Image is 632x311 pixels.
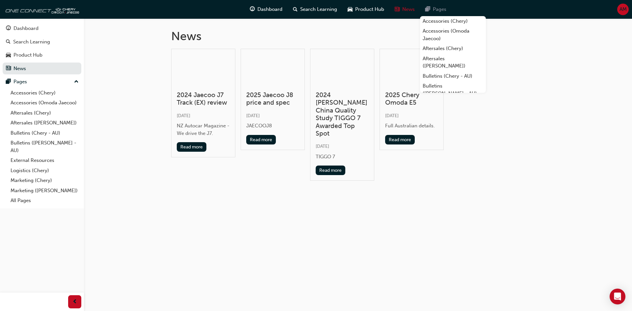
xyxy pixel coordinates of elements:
[395,5,400,13] span: news-icon
[6,26,11,32] span: guage-icon
[617,4,629,15] button: AM
[6,52,11,58] span: car-icon
[72,298,77,306] span: prev-icon
[6,39,11,45] span: search-icon
[385,122,438,130] div: Full Australian details.
[171,49,235,158] a: 2024 Jaecoo J7 Track (EX) review[DATE]NZ Autocar Magazine - We drive the J7.Read more
[241,49,305,150] a: 2025 Jaecoo J8 price and spec[DATE]JAECOOJ8Read more
[288,3,342,16] a: search-iconSearch Learning
[246,122,299,130] div: JAECOOJ8
[8,118,81,128] a: Aftersales ([PERSON_NAME])
[293,5,298,13] span: search-icon
[8,195,81,206] a: All Pages
[3,76,81,88] button: Pages
[380,49,444,150] a: 2025 Chery Omoda E5[DATE]Full Australian details.Read more
[257,6,282,13] span: Dashboard
[342,3,389,16] a: car-iconProduct Hub
[8,166,81,176] a: Logistics (Chery)
[177,113,190,118] span: [DATE]
[316,143,329,149] span: [DATE]
[8,138,81,155] a: Bulletins ([PERSON_NAME] - AU)
[385,113,399,118] span: [DATE]
[420,3,452,16] a: pages-iconPages
[3,22,81,35] a: Dashboard
[8,128,81,138] a: Bulletins (Chery - AU)
[316,91,369,137] h3: 2024 [PERSON_NAME] China Quality Study TIGGO 7 Awarded Top Spot
[6,66,11,72] span: news-icon
[177,122,230,137] div: NZ Autocar Magazine - We drive the J7.
[3,3,79,16] img: oneconnect
[3,49,81,61] a: Product Hub
[425,5,430,13] span: pages-icon
[3,36,81,48] a: Search Learning
[13,38,50,46] div: Search Learning
[355,6,384,13] span: Product Hub
[348,5,353,13] span: car-icon
[245,3,288,16] a: guage-iconDashboard
[619,6,627,13] span: AM
[316,153,369,161] div: TIGGO 7
[610,289,625,304] div: Open Intercom Messenger
[246,135,276,144] button: Read more
[300,6,337,13] span: Search Learning
[246,113,260,118] span: [DATE]
[8,108,81,118] a: Aftersales (Chery)
[8,186,81,196] a: Marketing ([PERSON_NAME])
[74,78,79,86] span: up-icon
[385,135,415,144] button: Read more
[310,49,374,181] a: 2024 [PERSON_NAME] China Quality Study TIGGO 7 Awarded Top Spot[DATE]TIGGO 7Read more
[13,78,27,86] div: Pages
[420,81,486,98] a: Bulletins ([PERSON_NAME] - AU)
[8,155,81,166] a: External Resources
[420,71,486,81] a: Bulletins (Chery - AU)
[171,29,545,43] h1: News
[8,175,81,186] a: Marketing (Chery)
[402,6,415,13] span: News
[3,63,81,75] a: News
[13,25,39,32] div: Dashboard
[420,26,486,43] a: Accessories (Omoda Jaecoo)
[177,91,230,107] h3: 2024 Jaecoo J7 Track (EX) review
[420,54,486,71] a: Aftersales ([PERSON_NAME])
[246,91,299,107] h3: 2025 Jaecoo J8 price and spec
[250,5,255,13] span: guage-icon
[420,16,486,26] a: Accessories (Chery)
[8,98,81,108] a: Accessories (Omoda Jaecoo)
[389,3,420,16] a: news-iconNews
[177,142,207,152] button: Read more
[420,43,486,54] a: Aftersales (Chery)
[8,88,81,98] a: Accessories (Chery)
[6,79,11,85] span: pages-icon
[385,91,438,107] h3: 2025 Chery Omoda E5
[3,21,81,76] button: DashboardSearch LearningProduct HubNews
[13,51,42,59] div: Product Hub
[316,166,346,175] button: Read more
[433,6,446,13] span: Pages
